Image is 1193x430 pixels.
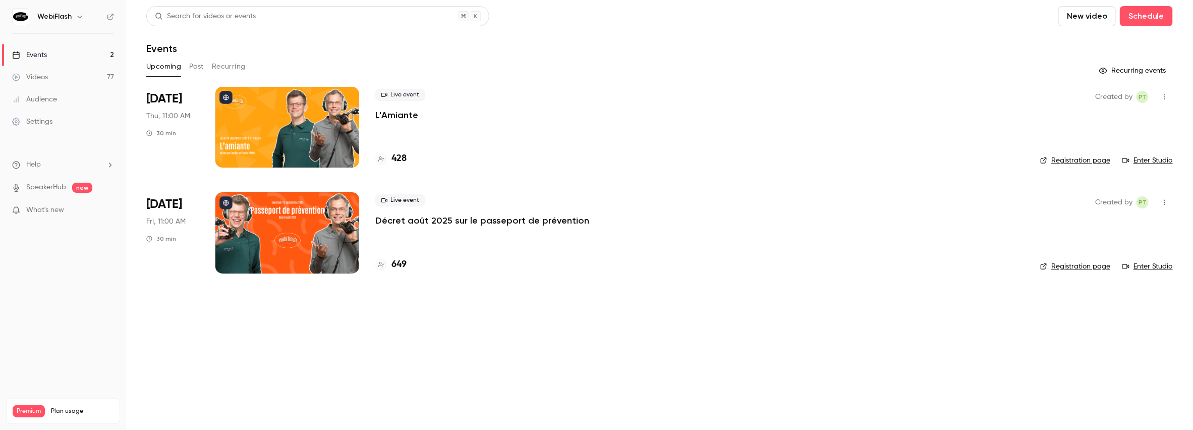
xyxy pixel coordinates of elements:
div: Search for videos or events [155,11,256,22]
span: Fri, 11:00 AM [146,217,186,227]
a: SpeakerHub [26,182,66,193]
div: Settings [12,117,52,127]
button: Recurring events [1095,63,1173,79]
a: Décret août 2025 sur le passeport de prévention [375,214,589,227]
button: Recurring [212,59,246,75]
button: New video [1058,6,1116,26]
a: 649 [375,258,407,272]
a: Registration page [1040,155,1110,166]
div: Audience [12,94,57,104]
span: [DATE] [146,91,182,107]
span: Thu, 11:00 AM [146,111,190,121]
button: Upcoming [146,59,181,75]
div: Events [12,50,47,60]
img: WebiFlash [13,9,29,25]
h1: Events [146,42,177,55]
a: Enter Studio [1122,155,1173,166]
span: Created by [1095,196,1132,208]
a: 428 [375,152,407,166]
span: new [72,183,92,193]
h6: WebiFlash [37,12,72,22]
div: 30 min [146,235,176,243]
span: Created by [1095,91,1132,103]
span: Live event [375,89,425,101]
h4: 649 [391,258,407,272]
iframe: Noticeable Trigger [102,206,114,215]
span: Pauline TERRIEN [1137,91,1149,103]
button: Schedule [1120,6,1173,26]
h4: 428 [391,152,407,166]
div: Sep 12 Fri, 11:00 AM (Europe/Paris) [146,192,199,273]
li: help-dropdown-opener [12,159,114,170]
span: Live event [375,194,425,206]
span: Help [26,159,41,170]
span: Plan usage [51,407,113,415]
div: 30 min [146,129,176,137]
span: What's new [26,205,64,216]
div: Sep 4 Thu, 11:00 AM (Europe/Paris) [146,87,199,168]
a: L'Amiante [375,109,418,121]
a: Registration page [1040,261,1110,272]
a: Enter Studio [1122,261,1173,272]
div: Videos [12,72,48,82]
span: PT [1139,196,1147,208]
span: [DATE] [146,196,182,212]
span: Pauline TERRIEN [1137,196,1149,208]
button: Past [189,59,204,75]
span: Premium [13,405,45,417]
span: PT [1139,91,1147,103]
